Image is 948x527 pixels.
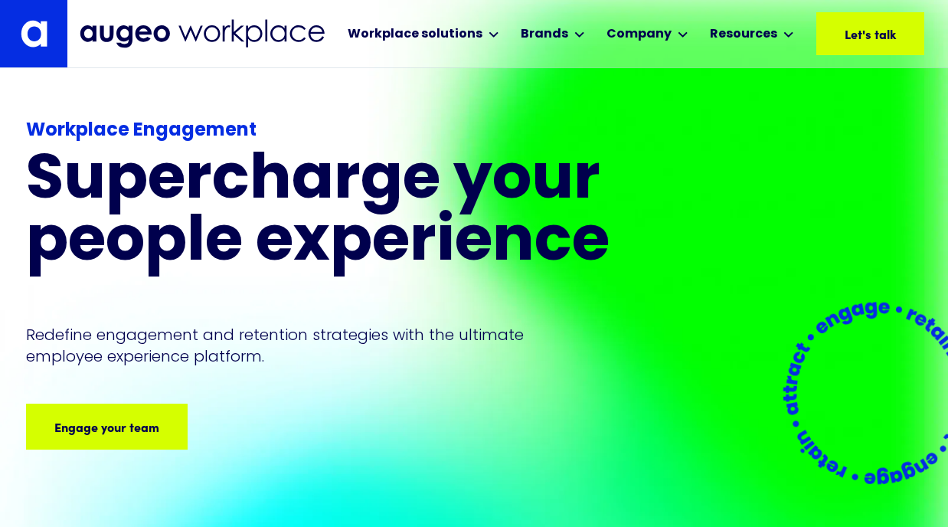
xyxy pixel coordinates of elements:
img: Augeo's "a" monogram decorative logo in white. [21,20,47,47]
div: Workplace Engagement [26,117,688,145]
a: Engage your team [26,404,188,450]
div: Company [606,25,672,44]
img: Augeo Workplace business unit full logo in mignight blue. [80,19,325,47]
p: Redefine engagement and retention strategies with the ultimate employee experience platform. [26,324,553,367]
a: Let's talk [816,12,924,55]
h1: Supercharge your people experience [26,151,688,275]
div: Brands [521,25,568,44]
div: Workplace solutions [348,25,482,44]
div: Resources [710,25,777,44]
